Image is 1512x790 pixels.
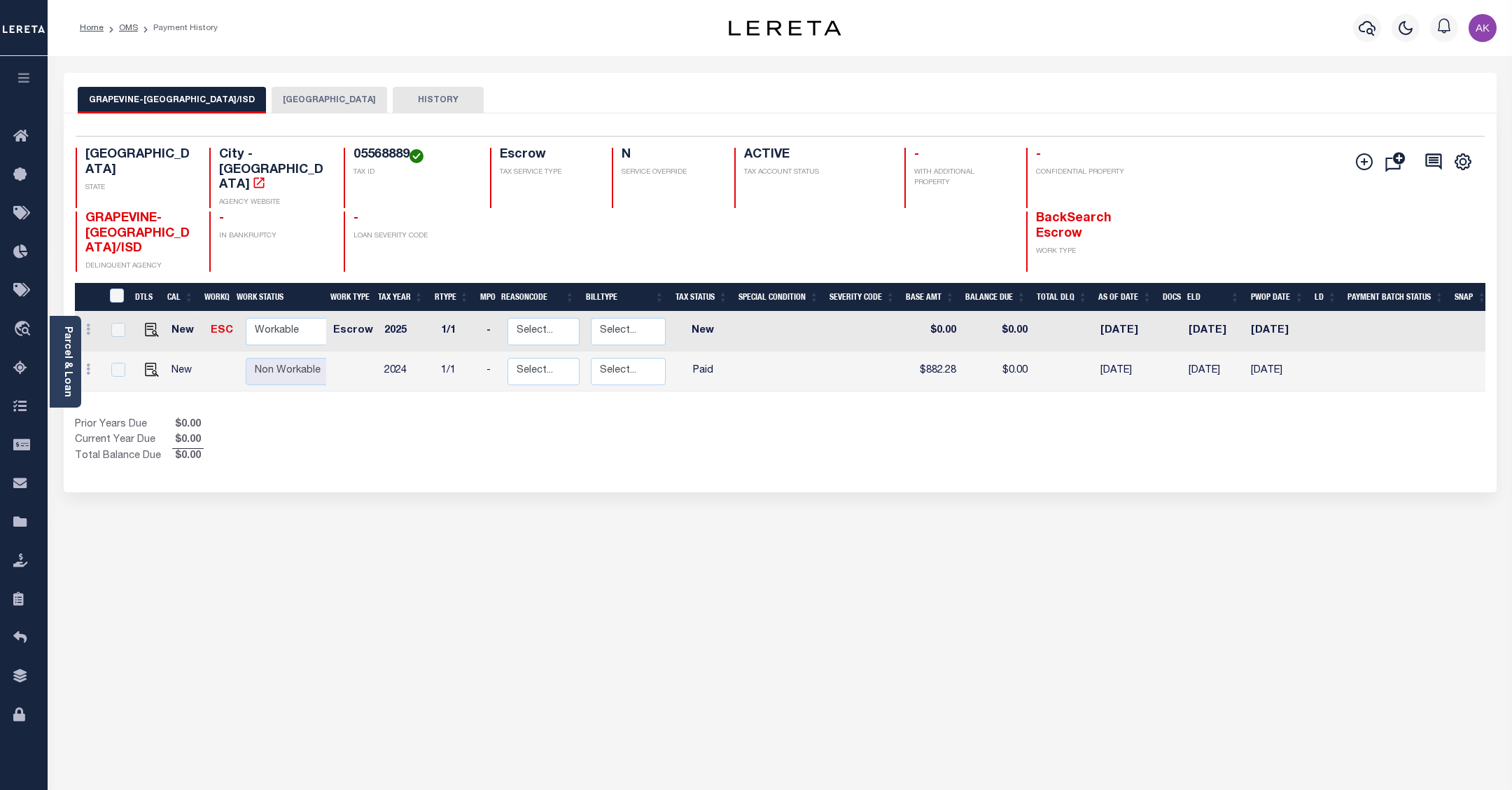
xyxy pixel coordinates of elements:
td: Prior Years Due [75,417,172,433]
th: CAL: activate to sort column ascending [162,283,199,312]
p: TAX ID [353,167,473,178]
td: [DATE] [1245,312,1310,352]
th: &nbsp; [101,283,130,312]
td: - [481,312,502,352]
img: logo-dark.svg [729,20,841,36]
th: As of Date: activate to sort column ascending [1093,283,1157,312]
td: - [481,352,502,391]
th: Docs [1157,283,1182,312]
th: Payment Batch Status: activate to sort column ascending [1342,283,1449,312]
td: 1/1 [435,352,481,391]
th: &nbsp;&nbsp;&nbsp;&nbsp;&nbsp;&nbsp;&nbsp;&nbsp;&nbsp;&nbsp; [75,283,101,312]
th: DTLS [129,283,162,312]
td: 2024 [379,352,435,391]
h4: [GEOGRAPHIC_DATA] [85,148,193,178]
th: Total DLQ: activate to sort column ascending [1031,283,1093,312]
td: $0.00 [962,352,1033,391]
th: Tax Year: activate to sort column ascending [372,283,429,312]
i: travel_explore [13,321,36,339]
th: SNAP: activate to sort column ascending [1449,283,1492,312]
a: Home [80,24,104,32]
button: [GEOGRAPHIC_DATA] [272,87,387,113]
a: OMS [119,24,138,32]
td: Paid [671,352,735,391]
p: WORK TYPE [1036,247,1144,257]
th: LD: activate to sort column ascending [1309,283,1342,312]
th: Tax Status: activate to sort column ascending [670,283,734,312]
h4: ACTIVE [744,148,887,163]
li: Payment History [138,22,218,34]
p: TAX ACCOUNT STATUS [744,167,887,178]
th: Special Condition: activate to sort column ascending [733,283,824,312]
img: svg+xml;base64,PHN2ZyB4bWxucz0iaHR0cDovL3d3dy53My5vcmcvMjAwMC9zdmciIHBvaW50ZXItZXZlbnRzPSJub25lIi... [1469,14,1497,42]
th: BillType: activate to sort column ascending [580,283,670,312]
span: GRAPEVINE-[GEOGRAPHIC_DATA]/ISD [85,212,190,255]
th: PWOP Date: activate to sort column ascending [1245,283,1310,312]
p: LOAN SEVERITY CODE [353,231,473,242]
td: [DATE] [1183,352,1245,391]
p: CONFIDENTIAL PROPERTY [1036,167,1144,178]
a: ESC [211,326,233,335]
span: $0.00 [172,433,204,448]
th: Severity Code: activate to sort column ascending [824,283,900,312]
th: RType: activate to sort column ascending [429,283,475,312]
p: WITH ADDITIONAL PROPERTY [914,167,1010,188]
span: - [914,148,919,161]
button: GRAPEVINE-[GEOGRAPHIC_DATA]/ISD [78,87,266,113]
p: TAX SERVICE TYPE [500,167,596,178]
th: MPO [475,283,496,312]
td: Total Balance Due [75,449,172,464]
span: - [1036,148,1041,161]
p: SERVICE OVERRIDE [622,167,717,178]
td: New [166,312,204,352]
td: [DATE] [1183,312,1245,352]
a: Parcel & Loan [62,326,72,397]
th: WorkQ [199,283,231,312]
td: [DATE] [1095,312,1159,352]
span: - [219,212,224,225]
p: STATE [85,183,193,193]
td: Escrow [328,312,379,352]
span: $0.00 [172,417,204,433]
span: - [353,212,358,225]
p: DELINQUENT AGENCY [85,261,193,272]
td: New [166,352,204,391]
th: Work Type [325,283,372,312]
h4: 05568889 [353,148,473,163]
h4: N [622,148,717,163]
button: HISTORY [393,87,484,113]
p: IN BANKRUPTCY [219,231,327,242]
th: Work Status [231,283,326,312]
th: ELD: activate to sort column ascending [1182,283,1245,312]
td: [DATE] [1095,352,1159,391]
span: BackSearch Escrow [1036,212,1112,240]
th: ReasonCode: activate to sort column ascending [496,283,580,312]
h4: Escrow [500,148,596,163]
h4: City - [GEOGRAPHIC_DATA] [219,148,327,193]
th: Balance Due: activate to sort column ascending [960,283,1031,312]
td: 2025 [379,312,435,352]
td: $882.28 [902,352,962,391]
td: Current Year Due [75,433,172,448]
td: [DATE] [1245,352,1310,391]
th: Base Amt: activate to sort column ascending [900,283,960,312]
p: AGENCY WEBSITE [219,197,327,208]
td: $0.00 [902,312,962,352]
td: New [671,312,735,352]
td: 1/1 [435,312,481,352]
td: $0.00 [962,312,1033,352]
span: $0.00 [172,449,204,464]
